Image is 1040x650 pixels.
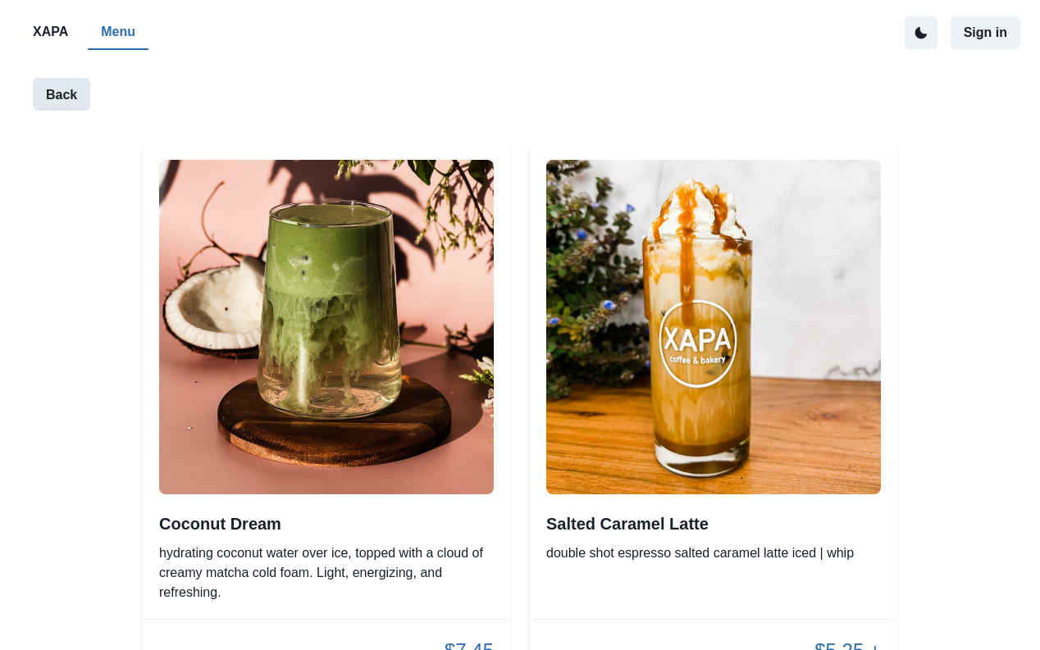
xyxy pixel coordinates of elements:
p: double shot espresso salted caramel latte iced | whip [546,543,881,563]
p: Menu [101,22,135,42]
p: XAPA [33,22,68,42]
h2: Coconut Dream [159,514,494,534]
button: active dark theme mode [905,16,937,49]
img: original.jpeg [546,160,881,494]
img: original.jpeg [159,160,494,494]
button: Sign in [951,16,1020,49]
button: Back [33,78,90,111]
p: hydrating coconut water over ice, topped with a cloud of creamy matcha cold foam. Light, energizi... [159,543,494,602]
h2: Salted Caramel Latte [546,514,881,534]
